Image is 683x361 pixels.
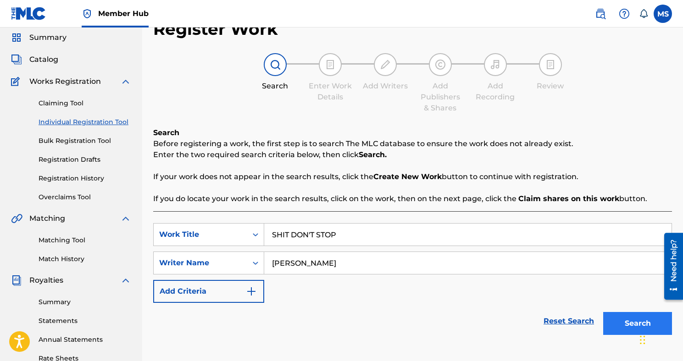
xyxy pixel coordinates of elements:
[359,150,387,159] strong: Search.
[252,81,298,92] div: Search
[307,81,353,103] div: Enter Work Details
[153,193,672,204] p: If you do locate your work in the search results, click on the work, then on the next page, click...
[98,8,149,19] span: Member Hub
[11,213,22,224] img: Matching
[82,8,93,19] img: Top Rightsholder
[11,76,23,87] img: Works Registration
[639,9,648,18] div: Notifications
[153,171,672,182] p: If your work does not appear in the search results, click the button to continue with registration.
[153,149,672,160] p: Enter the two required search criteria below, then click
[490,59,501,70] img: step indicator icon for Add Recording
[39,297,131,307] a: Summary
[603,312,672,335] button: Search
[595,8,606,19] img: search
[39,254,131,264] a: Match History
[528,81,573,92] div: Review
[153,223,672,339] form: Search Form
[39,117,131,127] a: Individual Registration Tool
[545,59,556,70] img: step indicator icon for Review
[539,311,599,331] a: Reset Search
[435,59,446,70] img: step indicator icon for Add Publishers & Shares
[270,59,281,70] img: step indicator icon for Search
[11,54,58,65] a: CatalogCatalog
[518,194,619,203] strong: Claim shares on this work
[246,286,257,297] img: 9d2ae6d4665cec9f34b9.svg
[472,81,518,103] div: Add Recording
[29,76,101,87] span: Works Registration
[654,5,672,23] div: User Menu
[120,213,131,224] img: expand
[325,59,336,70] img: step indicator icon for Enter Work Details
[640,326,645,354] div: Drag
[153,280,264,303] button: Add Criteria
[11,32,22,43] img: Summary
[591,5,610,23] a: Public Search
[11,7,46,20] img: MLC Logo
[11,275,22,286] img: Royalties
[657,230,683,303] iframe: Resource Center
[159,257,242,268] div: Writer Name
[362,81,408,92] div: Add Writers
[619,8,630,19] img: help
[29,275,63,286] span: Royalties
[39,235,131,245] a: Matching Tool
[29,32,67,43] span: Summary
[11,32,67,43] a: SummarySummary
[39,316,131,326] a: Statements
[159,229,242,240] div: Work Title
[39,136,131,146] a: Bulk Registration Tool
[153,19,278,39] h2: Register Work
[11,54,22,65] img: Catalog
[120,76,131,87] img: expand
[373,172,442,181] strong: Create New Work
[39,155,131,164] a: Registration Drafts
[615,5,633,23] div: Help
[637,317,683,361] iframe: Chat Widget
[29,213,65,224] span: Matching
[39,335,131,345] a: Annual Statements
[29,54,58,65] span: Catalog
[39,174,131,183] a: Registration History
[417,81,463,114] div: Add Publishers & Shares
[153,138,672,149] p: Before registering a work, the first step is to search The MLC database to ensure the work does n...
[120,275,131,286] img: expand
[380,59,391,70] img: step indicator icon for Add Writers
[153,128,179,137] b: Search
[39,98,131,108] a: Claiming Tool
[39,192,131,202] a: Overclaims Tool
